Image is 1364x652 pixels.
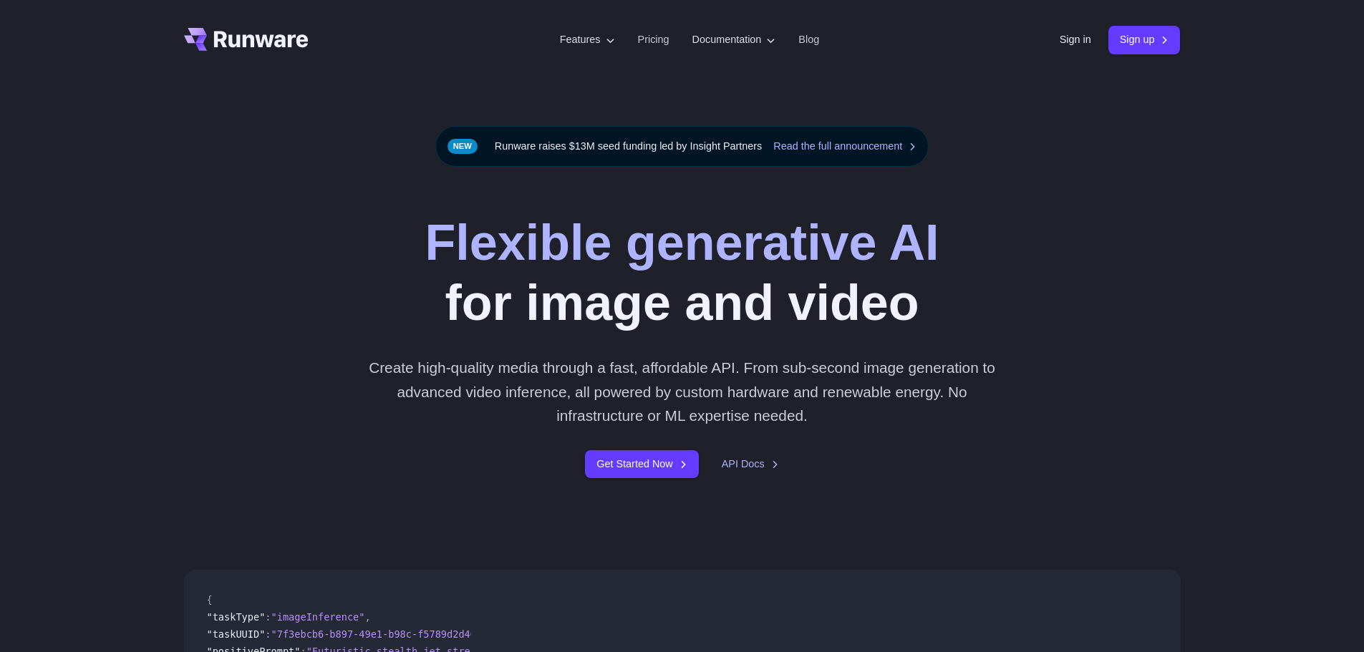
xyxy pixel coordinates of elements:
span: "7f3ebcb6-b897-49e1-b98c-f5789d2d40d7" [271,628,494,640]
span: "taskUUID" [207,628,266,640]
span: { [207,594,213,605]
label: Documentation [692,31,776,48]
a: Pricing [638,31,669,48]
a: Go to / [184,28,309,51]
span: : [265,628,271,640]
span: "taskType" [207,611,266,623]
div: Runware raises $13M seed funding led by Insight Partners [435,126,929,167]
strong: Flexible generative AI [425,215,939,271]
span: "imageInference" [271,611,365,623]
a: Sign up [1108,26,1181,54]
a: Get Started Now [585,450,698,478]
span: , [364,611,370,623]
a: Read the full announcement [773,138,916,155]
span: : [265,611,271,623]
h1: for image and video [425,213,939,333]
a: Blog [798,31,819,48]
label: Features [560,31,615,48]
a: API Docs [722,456,779,472]
p: Create high-quality media through a fast, affordable API. From sub-second image generation to adv... [363,356,1001,427]
a: Sign in [1060,31,1091,48]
